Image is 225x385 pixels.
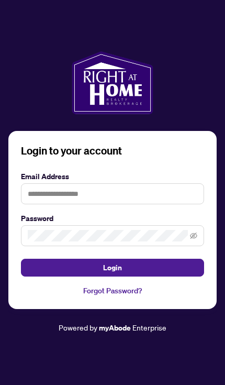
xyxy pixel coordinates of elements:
span: Enterprise [132,323,166,332]
label: Password [21,213,204,224]
button: Login [21,259,204,277]
h3: Login to your account [21,144,204,158]
img: ma-logo [72,51,153,114]
a: Forgot Password? [21,285,204,296]
span: Powered by [59,323,97,332]
span: eye-invisible [190,232,197,239]
label: Email Address [21,171,204,182]
span: Login [103,259,122,276]
a: myAbode [99,322,131,334]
